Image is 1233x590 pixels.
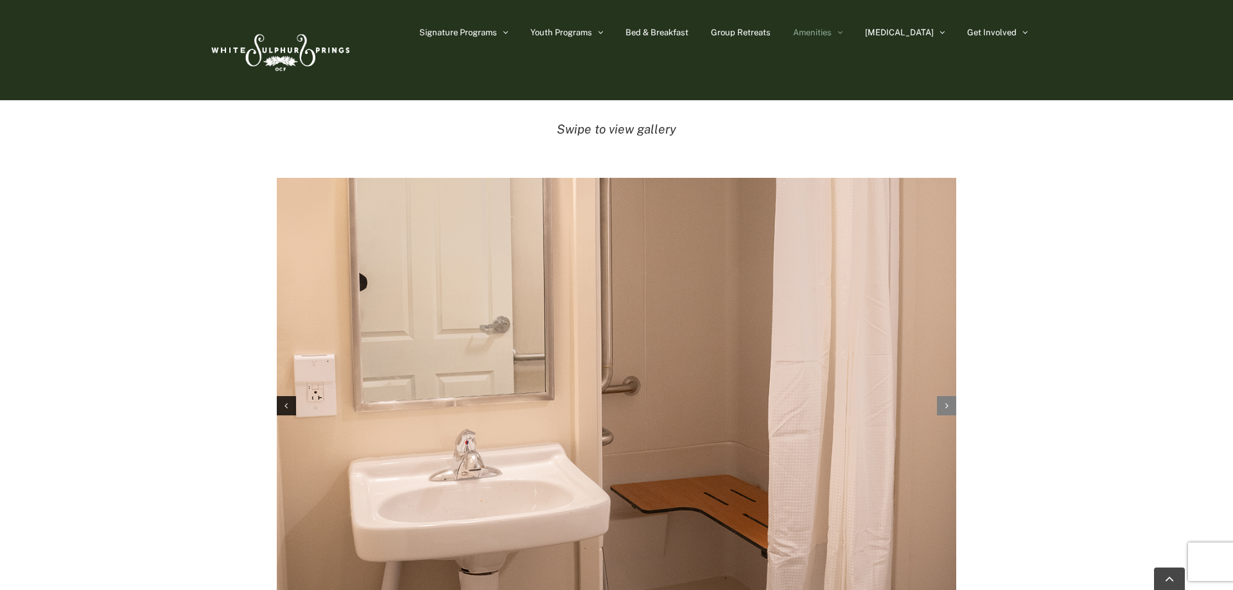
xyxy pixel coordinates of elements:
span: Get Involved [967,28,1017,37]
img: White Sulphur Springs Logo [205,20,353,80]
span: Group Retreats [711,28,771,37]
div: Next slide [937,396,956,415]
span: Youth Programs [530,28,592,37]
span: [MEDICAL_DATA] [865,28,934,37]
span: Bed & Breakfast [625,28,688,37]
span: Amenities [793,28,832,37]
div: Previous slide [277,396,296,415]
span: Signature Programs [419,28,497,37]
em: Swipe to view gallery [557,122,676,136]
